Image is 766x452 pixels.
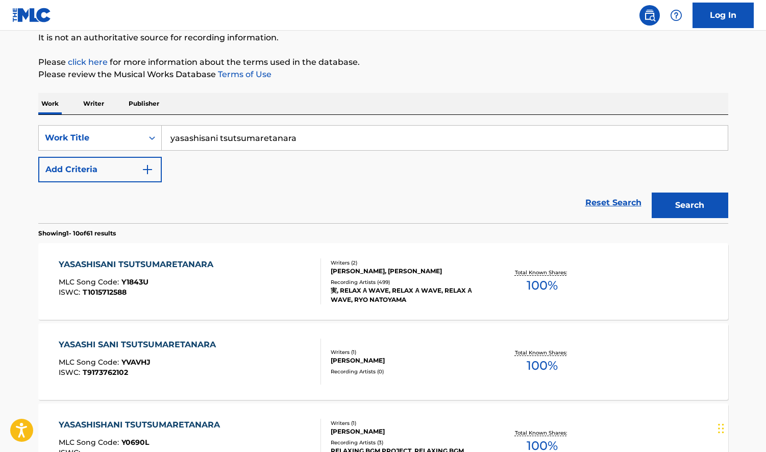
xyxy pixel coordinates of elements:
[59,258,218,271] div: YASASHISANI TSUTSUMARETANARA
[331,427,485,436] div: [PERSON_NAME]
[515,349,570,356] p: Total Known Shares:
[331,286,485,304] div: 実, RELAX Α WAVE, RELAX Α WAVE, RELAX Α WAVE, RYO NATOYAMA
[715,403,766,452] iframe: Chat Widget
[331,267,485,276] div: [PERSON_NAME], [PERSON_NAME]
[38,229,116,238] p: Showing 1 - 10 of 61 results
[331,259,485,267] div: Writers ( 2 )
[331,419,485,427] div: Writers ( 1 )
[38,243,728,320] a: YASASHISANI TSUTSUMARETANARAMLC Song Code:Y1843UISWC:T1015712588Writers (2)[PERSON_NAME], [PERSON...
[59,368,83,377] span: ISWC :
[670,9,682,21] img: help
[652,193,728,218] button: Search
[59,277,121,287] span: MLC Song Code :
[515,429,570,437] p: Total Known Shares:
[666,5,686,26] div: Help
[38,32,728,44] p: It is not an authoritative source for recording information.
[126,93,162,114] p: Publisher
[38,323,728,400] a: YASASHI SANI TSUTSUMARETANARAMLC Song Code:YVAVHJISWC:T9173762102Writers (1)[PERSON_NAME]Recordin...
[693,3,754,28] a: Log In
[68,57,108,67] a: click here
[331,439,485,446] div: Recording Artists ( 3 )
[639,5,660,26] a: Public Search
[121,438,149,447] span: Y0690L
[331,348,485,356] div: Writers ( 1 )
[38,56,728,68] p: Please for more information about the terms used in the database.
[331,368,485,375] div: Recording Artists ( 0 )
[59,419,225,431] div: YASASHISHANI TSUTSUMARETANARA
[121,277,149,287] span: Y1843U
[718,413,724,444] div: ドラッグ
[59,358,121,367] span: MLC Song Code :
[83,288,127,297] span: T1015712588
[59,438,121,447] span: MLC Song Code :
[580,192,647,214] a: Reset Search
[45,132,137,144] div: Work Title
[527,276,558,295] span: 100 %
[331,278,485,286] div: Recording Artists ( 499 )
[12,8,52,22] img: MLC Logo
[715,403,766,452] div: チャットウィジェット
[527,356,558,375] span: 100 %
[515,269,570,276] p: Total Known Shares:
[121,358,151,367] span: YVAVHJ
[59,339,221,351] div: YASASHI SANI TSUTSUMARETANARA
[80,93,107,114] p: Writer
[331,356,485,365] div: [PERSON_NAME]
[644,9,656,21] img: search
[83,368,128,377] span: T9173762102
[59,288,83,297] span: ISWC :
[38,157,162,182] button: Add Criteria
[38,93,62,114] p: Work
[216,69,271,79] a: Terms of Use
[141,163,154,176] img: 9d2ae6d4665cec9f34b9.svg
[38,125,728,223] form: Search Form
[38,68,728,81] p: Please review the Musical Works Database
